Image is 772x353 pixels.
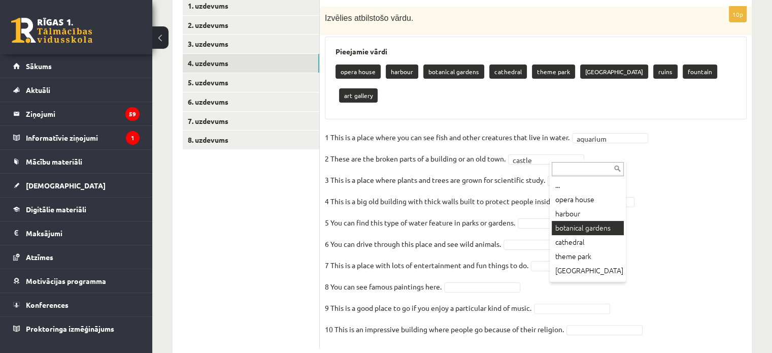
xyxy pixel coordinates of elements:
div: cathedral [552,235,624,249]
div: ruins [552,278,624,292]
div: [GEOGRAPHIC_DATA] [552,264,624,278]
div: botanical gardens [552,221,624,235]
div: opera house [552,192,624,207]
div: theme park [552,249,624,264]
div: ... [552,178,624,192]
div: harbour [552,207,624,221]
